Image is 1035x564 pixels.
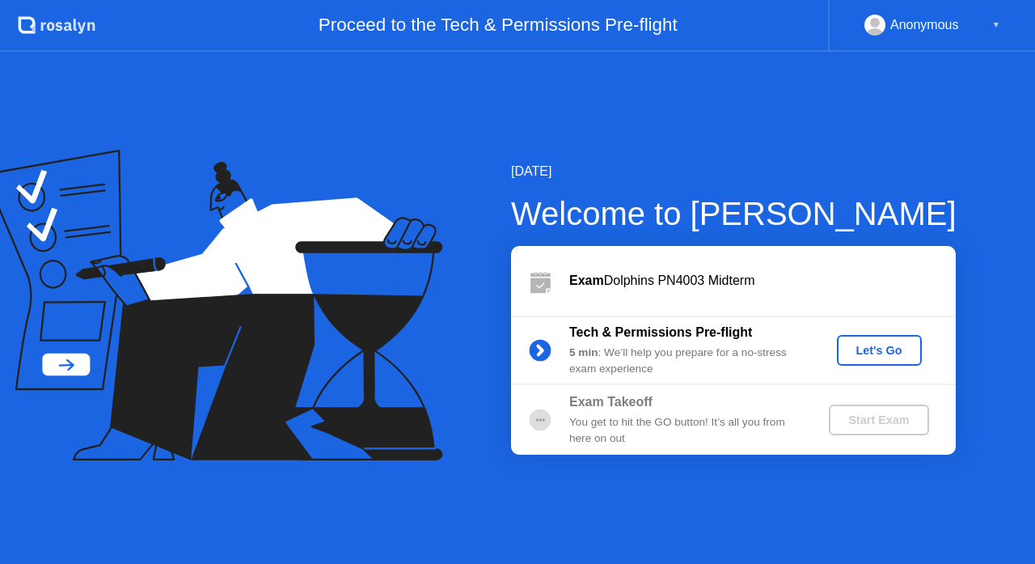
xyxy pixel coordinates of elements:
div: Start Exam [835,413,922,426]
button: Let's Go [837,335,922,366]
b: Exam [569,274,604,287]
div: Anonymous [890,15,959,36]
button: Start Exam [829,405,928,435]
div: : We’ll help you prepare for a no-stress exam experience [569,345,802,378]
div: Welcome to [PERSON_NAME] [511,189,957,238]
b: 5 min [569,346,598,358]
div: [DATE] [511,162,957,181]
b: Tech & Permissions Pre-flight [569,325,752,339]
b: Exam Takeoff [569,395,653,409]
div: Dolphins PN4003 Midterm [569,271,956,290]
div: You get to hit the GO button! It’s all you from here on out [569,414,802,447]
div: Let's Go [843,344,915,357]
div: ▼ [992,15,1000,36]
